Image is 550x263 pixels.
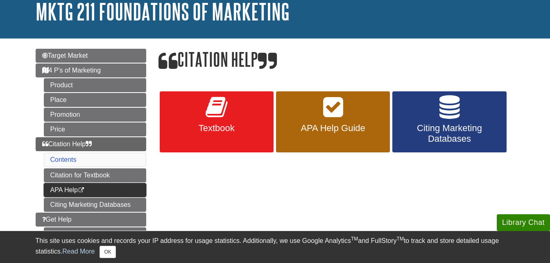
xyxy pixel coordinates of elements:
[100,246,115,258] button: Close
[42,67,101,74] span: 4 P's of Marketing
[44,122,146,136] a: Price
[50,156,77,163] a: Contents
[158,49,515,72] h1: Citation Help
[42,52,88,59] span: Target Market
[36,137,146,151] a: Citation Help
[44,198,146,212] a: Citing Marketing Databases
[392,91,506,153] a: Citing Marketing Databases
[166,123,267,134] span: Textbook
[36,236,515,258] div: This site uses cookies and records your IP address for usage statistics. Additionally, we use Goo...
[497,214,550,231] button: Library Chat
[282,123,384,134] span: APA Help Guide
[44,227,146,251] a: Get Help from [PERSON_NAME]
[42,216,72,223] span: Get Help
[36,63,146,77] a: 4 P's of Marketing
[397,236,404,242] sup: TM
[276,91,390,153] a: APA Help Guide
[62,248,95,255] a: Read More
[36,49,146,63] a: Target Market
[160,91,274,153] a: Textbook
[44,183,146,197] a: APA Help
[44,93,146,107] a: Place
[351,236,358,242] sup: TM
[44,168,146,182] a: Citation for Textbook
[44,78,146,92] a: Product
[36,213,146,227] a: Get Help
[44,108,146,122] a: Promotion
[42,141,92,147] span: Citation Help
[78,188,85,193] i: This link opens in a new window
[398,123,500,144] span: Citing Marketing Databases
